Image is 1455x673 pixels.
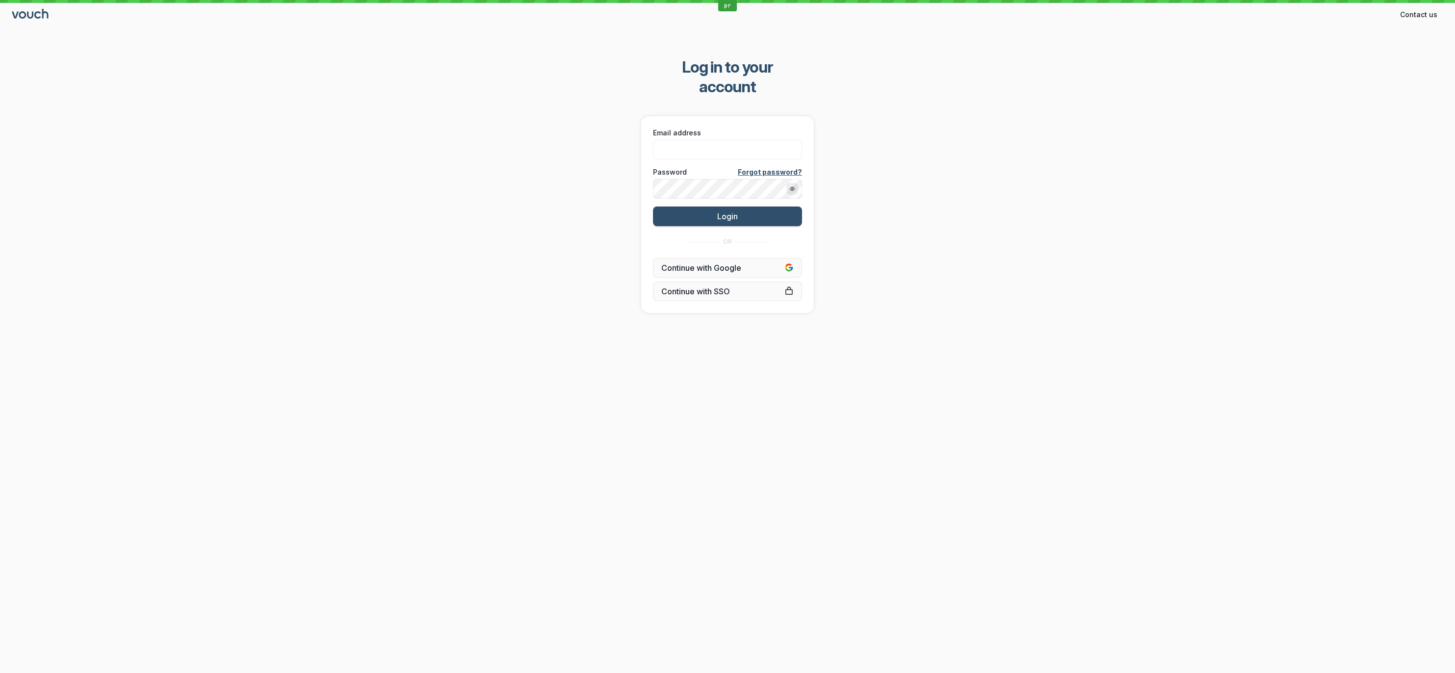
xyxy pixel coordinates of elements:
button: Login [653,207,802,226]
span: Email address [653,128,701,138]
button: Continue with Google [653,258,802,278]
span: Log in to your account [654,57,801,97]
a: Continue with SSO [653,282,802,301]
span: OR [723,238,732,246]
a: Forgot password? [738,167,802,177]
button: Contact us [1394,7,1443,23]
a: Go to sign in [12,11,50,19]
span: Contact us [1400,10,1437,20]
button: Show password [786,183,798,195]
span: Continue with SSO [661,286,794,296]
span: Continue with Google [661,263,794,273]
span: Password [653,167,687,177]
span: Login [717,211,738,221]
